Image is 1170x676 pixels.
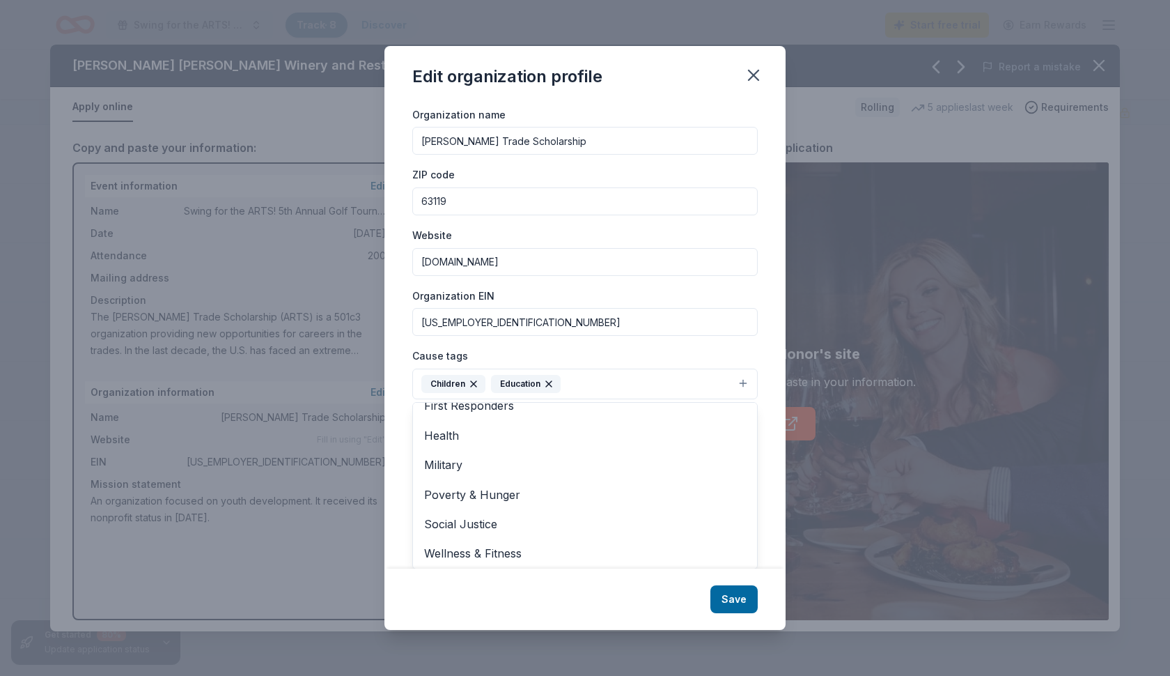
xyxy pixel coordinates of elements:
div: Education [491,375,561,393]
span: Military [424,456,746,474]
span: First Responders [424,397,746,415]
div: Children [421,375,485,393]
span: Poverty & Hunger [424,486,746,504]
span: Wellness & Fitness [424,544,746,562]
button: ChildrenEducation [412,369,758,399]
span: Social Justice [424,515,746,533]
div: ChildrenEducation [412,402,758,569]
span: Health [424,427,746,445]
